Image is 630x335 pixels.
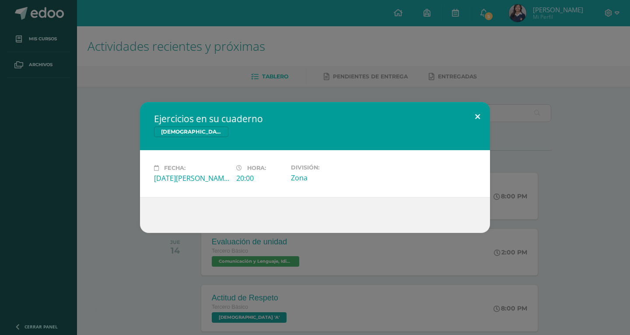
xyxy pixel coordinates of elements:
[291,164,366,171] label: División:
[154,173,229,183] div: [DATE][PERSON_NAME]
[164,165,185,171] span: Fecha:
[236,173,284,183] div: 20:00
[465,102,490,132] button: Close (Esc)
[291,173,366,183] div: Zona
[154,113,476,125] h2: Ejercicios en su cuaderno
[247,165,266,171] span: Hora:
[154,127,228,137] span: [DEMOGRAPHIC_DATA]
